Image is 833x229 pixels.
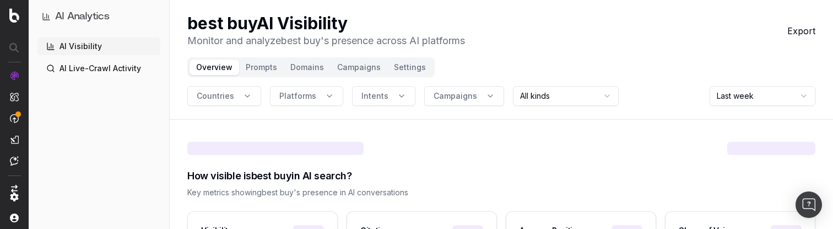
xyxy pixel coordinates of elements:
div: Key metrics showing best buy 's presence in AI conversations [187,187,815,198]
img: Botify logo [9,8,19,23]
img: Analytics [10,71,19,80]
p: Monitor and analyze best buy 's presence across AI platforms [187,33,465,49]
button: Settings [387,60,432,75]
img: Studio [10,135,19,144]
div: How visible is best buy in AI search? [187,168,815,184]
h1: best buy AI Visibility [187,13,465,33]
span: Platforms [279,90,316,102]
a: AI Visibility [37,38,160,55]
span: Countries [197,90,234,102]
button: Domains [284,60,331,75]
img: Setting [10,193,19,201]
button: Export [787,24,815,38]
img: My account [10,214,19,222]
img: Switch project [11,185,18,193]
div: Open Intercom Messenger [796,191,822,218]
img: Intelligence [10,92,19,102]
span: Campaigns [434,90,477,102]
button: Prompts [239,60,284,75]
span: Intents [361,90,388,102]
img: Activation [10,114,19,123]
a: AI Live-Crawl Activity [37,60,160,77]
button: Overview [190,60,239,75]
button: AI Analytics [42,9,156,24]
button: Campaigns [331,60,387,75]
img: Assist [10,156,19,166]
h1: AI Analytics [55,9,110,24]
